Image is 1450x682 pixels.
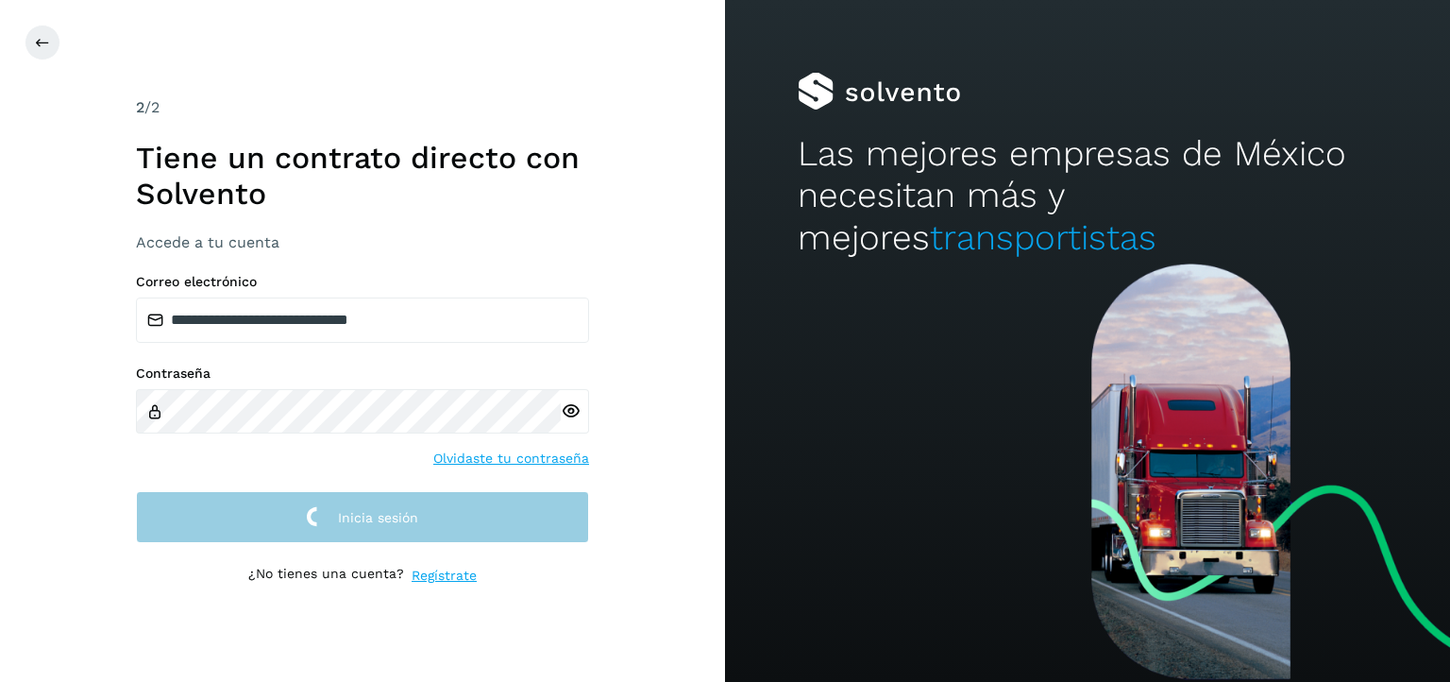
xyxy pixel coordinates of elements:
button: Inicia sesión [136,491,589,543]
a: Regístrate [412,566,477,586]
p: ¿No tienes una cuenta? [248,566,404,586]
h2: Las mejores empresas de México necesitan más y mejores [798,133,1377,259]
span: 2 [136,98,144,116]
label: Contraseña [136,366,589,382]
h1: Tiene un contrato directo con Solvento [136,140,589,213]
div: /2 [136,96,589,119]
a: Olvidaste tu contraseña [433,449,589,469]
span: Inicia sesión [338,511,418,524]
span: transportistas [930,217,1156,258]
h3: Accede a tu cuenta [136,233,589,251]
label: Correo electrónico [136,274,589,290]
